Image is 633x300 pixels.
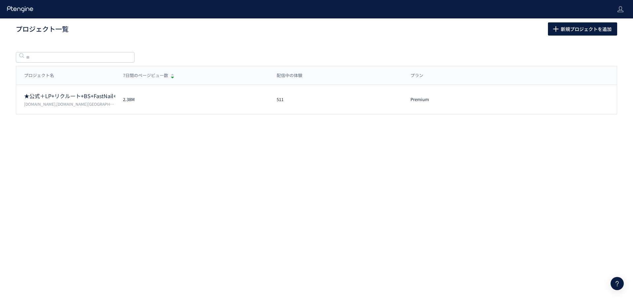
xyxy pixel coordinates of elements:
button: 新規プロジェクトを追加 [548,22,617,36]
div: 2.38M [115,96,269,103]
p: beauty-media.site,medical-frontier.tokyo,bsclinic-diet.com,tokyo-brain.clinic,bsclinic-recruit.co... [24,101,115,107]
p: ★公式＋LP+リクルート+BS+FastNail+TKBC [24,92,115,100]
span: プロジェクト名 [24,72,54,79]
span: 7日間のページビュー数 [123,72,168,79]
span: プラン [410,72,423,79]
span: 配信中の体験 [277,72,302,79]
div: Premium [403,96,518,103]
div: 511 [269,96,403,103]
h1: プロジェクト一覧 [16,24,533,34]
span: 新規プロジェクトを追加 [561,22,612,36]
